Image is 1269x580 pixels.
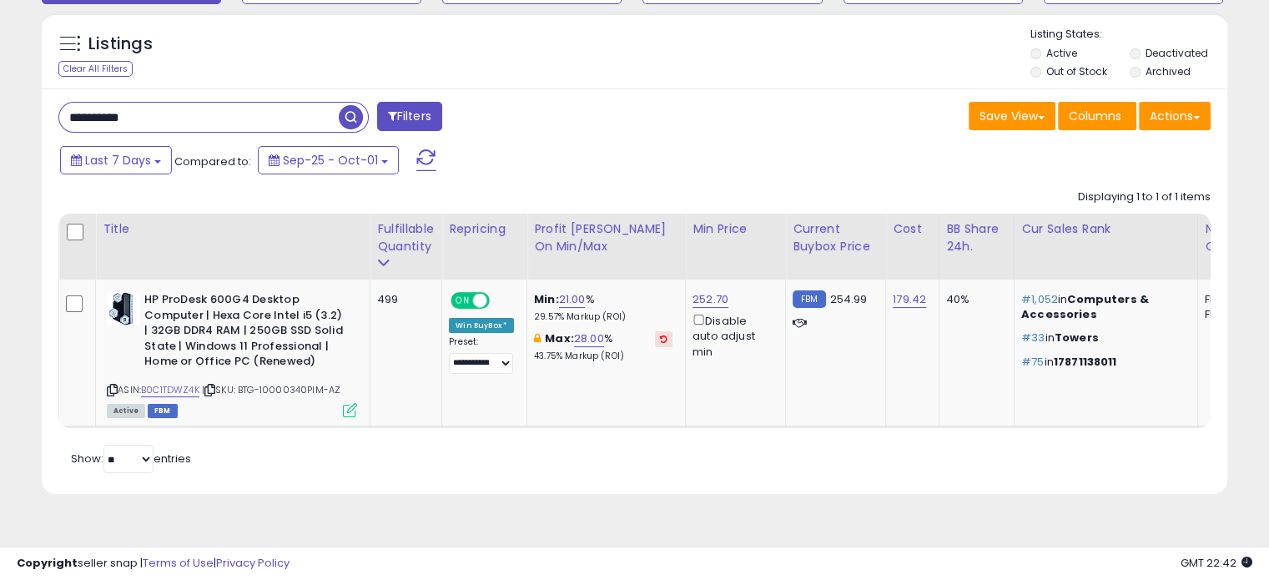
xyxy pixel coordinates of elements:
[1205,307,1260,322] div: FBM: 4
[534,291,559,307] b: Min:
[17,556,290,572] div: seller snap | |
[946,220,1007,255] div: BB Share 24h.
[449,318,514,333] div: Win BuyBox *
[1078,189,1211,205] div: Displaying 1 to 1 of 1 items
[534,220,678,255] div: Profit [PERSON_NAME] on Min/Max
[1021,354,1044,370] span: #75
[559,291,586,308] a: 21.00
[1046,64,1107,78] label: Out of Stock
[946,292,1001,307] div: 40%
[793,220,879,255] div: Current Buybox Price
[17,555,78,571] strong: Copyright
[107,292,140,325] img: 516Ni3gjEiL._SL40_.jpg
[1069,108,1121,124] span: Columns
[1055,330,1099,345] span: Towers
[830,291,868,307] span: 254.99
[1021,330,1185,345] p: in
[60,146,172,174] button: Last 7 Days
[377,292,429,307] div: 499
[1139,102,1211,130] button: Actions
[534,351,672,362] p: 43.75% Markup (ROI)
[893,220,932,238] div: Cost
[58,61,133,77] div: Clear All Filters
[148,404,178,418] span: FBM
[1021,292,1185,322] p: in
[107,404,145,418] span: All listings currently available for purchase on Amazon
[692,220,778,238] div: Min Price
[692,291,728,308] a: 252.70
[487,294,514,308] span: OFF
[574,330,604,347] a: 28.00
[527,214,686,280] th: The percentage added to the cost of goods (COGS) that forms the calculator for Min & Max prices.
[1030,27,1227,43] p: Listing States:
[144,292,347,374] b: HP ProDesk 600G4 Desktop Computer | Hexa Core Intel i5 (3.2) | 32GB DDR4 RAM | 250GB SSD Solid St...
[103,220,363,238] div: Title
[258,146,399,174] button: Sep-25 - Oct-01
[1021,291,1149,322] span: Computers & Accessories
[143,555,214,571] a: Terms of Use
[893,291,926,308] a: 179.42
[1046,46,1077,60] label: Active
[449,220,520,238] div: Repricing
[449,336,514,374] div: Preset:
[534,331,672,362] div: %
[1145,46,1207,60] label: Deactivated
[283,152,378,169] span: Sep-25 - Oct-01
[1021,330,1045,345] span: #33
[534,292,672,323] div: %
[85,152,151,169] span: Last 7 Days
[216,555,290,571] a: Privacy Policy
[1205,220,1266,255] div: Num of Comp.
[88,33,153,56] h5: Listings
[141,383,199,397] a: B0C1TDWZ4K
[174,154,251,169] span: Compared to:
[377,102,442,131] button: Filters
[793,290,825,308] small: FBM
[1021,220,1191,238] div: Cur Sales Rank
[1021,291,1058,307] span: #1,052
[1021,355,1185,370] p: in
[107,292,357,416] div: ASIN:
[71,451,191,467] span: Show: entries
[452,294,473,308] span: ON
[1205,292,1260,307] div: FBA: 1
[545,330,574,346] b: Max:
[692,311,773,360] div: Disable auto adjust min
[969,102,1055,130] button: Save View
[377,220,435,255] div: Fulfillable Quantity
[1181,555,1252,571] span: 2025-10-9 22:42 GMT
[1145,64,1190,78] label: Archived
[202,383,340,396] span: | SKU: BTG-10000340PIM-AZ
[1054,354,1117,370] span: 17871138011
[1058,102,1136,130] button: Columns
[534,311,672,323] p: 29.57% Markup (ROI)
